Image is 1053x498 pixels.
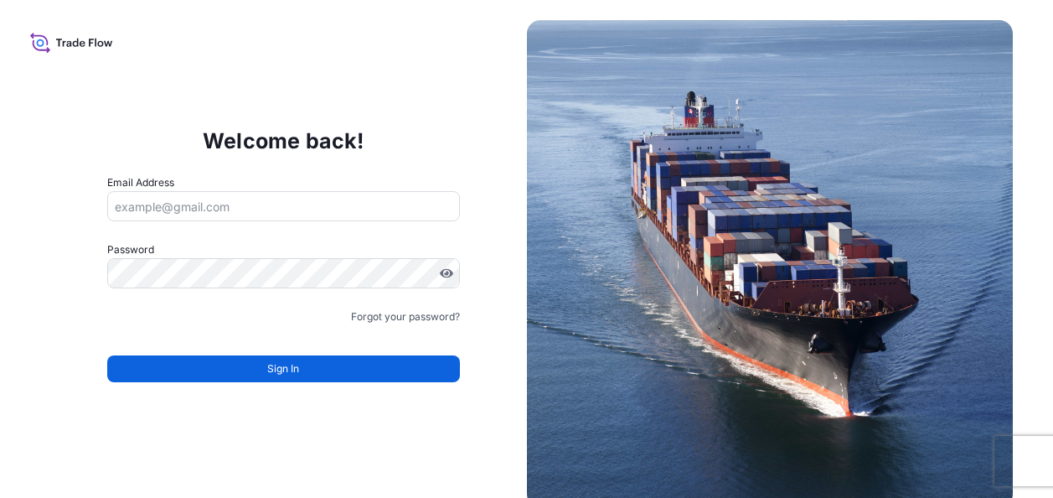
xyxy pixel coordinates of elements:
input: example@gmail.com [107,191,460,221]
button: Sign In [107,355,460,382]
label: Password [107,241,460,258]
button: Show password [440,267,453,280]
label: Email Address [107,174,174,191]
span: Sign In [267,361,299,377]
a: Forgot your password? [351,309,460,325]
p: Welcome back! [203,127,364,154]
